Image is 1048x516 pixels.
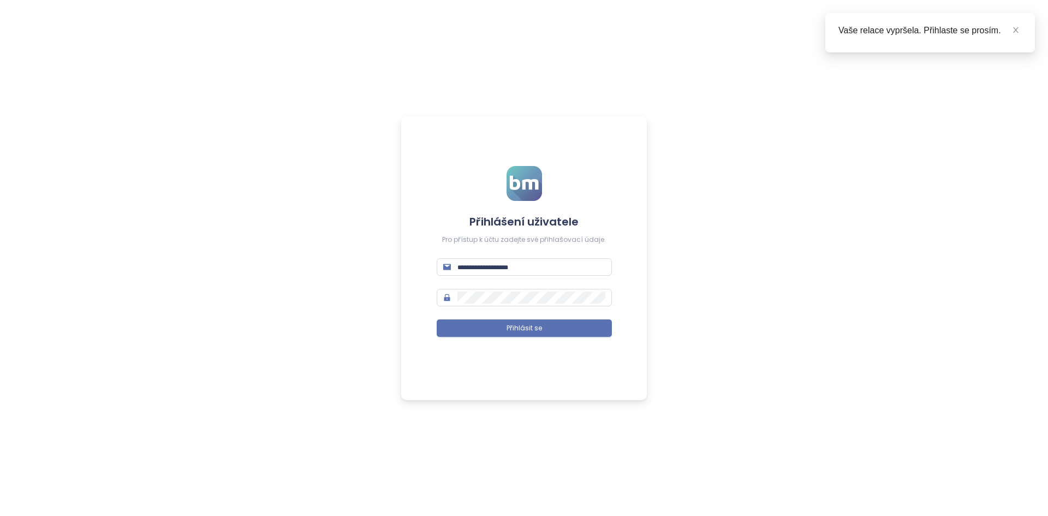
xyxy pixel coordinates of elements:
[437,214,612,229] h4: Přihlášení uživatele
[443,263,451,271] span: mail
[443,294,451,301] span: lock
[507,323,542,334] span: Přihlásit se
[437,319,612,337] button: Přihlásit se
[1012,26,1020,34] span: close
[507,166,542,201] img: logo
[437,235,612,245] div: Pro přístup k účtu zadejte své přihlašovací údaje.
[838,24,1022,37] div: Vaše relace vypršela. Přihlaste se prosím.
